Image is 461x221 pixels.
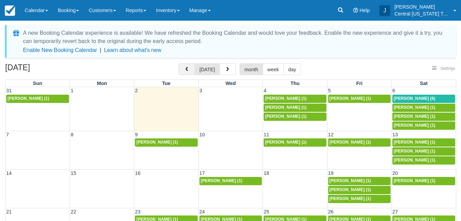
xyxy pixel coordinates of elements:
[135,138,197,147] a: [PERSON_NAME] (1)
[330,96,371,101] span: [PERSON_NAME] (1)
[199,132,206,137] span: 10
[392,147,455,156] a: [PERSON_NAME] (1)
[327,132,334,137] span: 12
[263,63,284,75] button: week
[392,138,455,147] a: [PERSON_NAME] (1)
[134,88,138,93] span: 2
[392,170,399,176] span: 20
[199,88,203,93] span: 3
[290,81,299,86] span: Thu
[265,140,307,145] span: [PERSON_NAME] (1)
[379,5,390,16] div: J
[265,114,307,119] span: [PERSON_NAME] (1)
[328,138,391,147] a: [PERSON_NAME] (1)
[100,47,101,53] span: |
[328,177,391,185] a: [PERSON_NAME] (1)
[394,149,435,154] span: [PERSON_NAME] (1)
[199,209,206,214] span: 24
[392,209,399,214] span: 27
[23,29,448,45] div: A new Booking Calendar experience is available! We have refreshed the Booking Calendar and would ...
[394,105,435,110] span: [PERSON_NAME] (1)
[394,178,435,183] span: [PERSON_NAME] (1)
[392,95,455,103] a: [PERSON_NAME] (6)
[428,64,459,74] button: Settings
[265,105,307,110] span: [PERSON_NAME] (1)
[356,81,362,86] span: Fri
[394,10,449,17] p: Central [US_STATE] Tours
[330,196,371,201] span: [PERSON_NAME] (1)
[70,88,74,93] span: 1
[263,88,267,93] span: 4
[394,140,435,145] span: [PERSON_NAME] (1)
[199,177,262,185] a: [PERSON_NAME] (1)
[353,8,358,13] i: Help
[394,3,449,10] p: [PERSON_NAME]
[359,8,370,13] span: Help
[201,178,242,183] span: [PERSON_NAME] (1)
[283,63,301,75] button: day
[330,178,371,183] span: [PERSON_NAME] (1)
[5,6,15,16] img: checkfront-main-nav-mini-logo.png
[5,170,12,176] span: 14
[263,209,270,214] span: 25
[136,140,178,145] span: [PERSON_NAME] (1)
[240,63,263,75] button: month
[328,195,391,203] a: [PERSON_NAME] (1)
[70,132,74,137] span: 8
[263,132,270,137] span: 11
[392,156,455,165] a: [PERSON_NAME] (1)
[327,209,334,214] span: 26
[330,187,371,192] span: [PERSON_NAME] (1)
[199,170,206,176] span: 17
[264,104,326,112] a: [PERSON_NAME] (1)
[328,186,391,194] a: [PERSON_NAME] (1)
[6,95,69,103] a: [PERSON_NAME] (1)
[70,170,77,176] span: 15
[134,209,141,214] span: 23
[392,104,455,112] a: [PERSON_NAME] (1)
[328,95,391,103] a: [PERSON_NAME] (1)
[5,209,12,214] span: 21
[195,63,220,75] button: [DATE]
[162,81,171,86] span: Tue
[226,81,236,86] span: Wed
[33,81,42,86] span: Sun
[264,138,326,147] a: [PERSON_NAME] (1)
[23,47,97,54] button: Enable New Booking Calendar
[330,140,371,145] span: [PERSON_NAME] (1)
[5,88,12,93] span: 31
[264,113,326,121] a: [PERSON_NAME] (1)
[265,96,307,101] span: [PERSON_NAME] (1)
[394,114,435,119] span: [PERSON_NAME] (1)
[392,122,455,130] a: [PERSON_NAME] (1)
[263,170,270,176] span: 18
[97,81,107,86] span: Mon
[134,170,141,176] span: 16
[392,132,399,137] span: 13
[264,95,326,103] a: [PERSON_NAME] (1)
[104,47,161,53] a: Learn about what's new
[70,209,77,214] span: 22
[420,81,427,86] span: Sat
[440,66,455,71] span: Settings
[392,88,396,93] span: 6
[394,123,435,128] span: [PERSON_NAME] (1)
[8,96,49,101] span: [PERSON_NAME] (1)
[394,96,435,101] span: [PERSON_NAME] (6)
[392,177,455,185] a: [PERSON_NAME] (1)
[134,132,138,137] span: 9
[392,113,455,121] a: [PERSON_NAME] (1)
[5,132,10,137] span: 7
[394,158,435,162] span: [PERSON_NAME] (1)
[327,88,332,93] span: 5
[5,63,92,76] h2: [DATE]
[327,170,334,176] span: 19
